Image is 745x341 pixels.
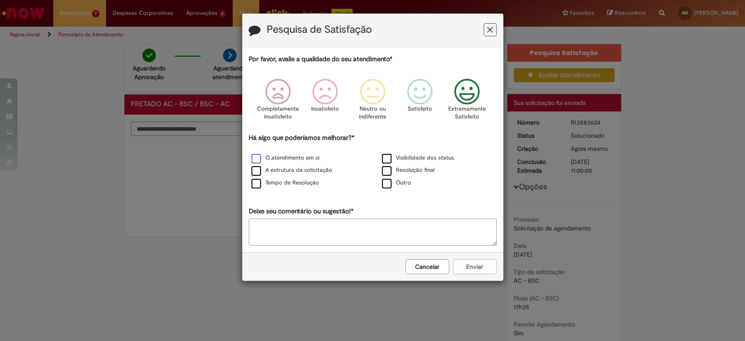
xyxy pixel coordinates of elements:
[267,24,372,35] label: Pesquisa de Satisfação
[251,154,319,162] label: O atendimento em si
[408,105,432,113] p: Satisfeito
[445,72,489,132] div: Extremamente Satisfeito
[357,105,388,121] p: Neutro ou indiferente
[448,105,486,121] p: Extremamente Satisfeito
[251,166,332,174] label: A estrutura da solicitação
[382,166,435,174] label: Resolução final
[311,105,339,113] p: Insatisfeito
[249,55,392,64] label: Por favor, avalie a qualidade do seu atendimento*
[398,72,442,132] div: Satisfeito
[249,133,497,190] div: Há algo que poderíamos melhorar?*
[303,72,347,132] div: Insatisfeito
[256,72,300,132] div: Completamente Insatisfeito
[249,207,354,216] label: Deixe seu comentário ou sugestão!*
[251,179,319,187] label: Tempo de Resolução
[405,259,449,274] button: Cancelar
[382,179,411,187] label: Outro
[257,105,299,121] p: Completamente Insatisfeito
[350,72,395,132] div: Neutro ou indiferente
[382,154,454,162] label: Visibilidade dos status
